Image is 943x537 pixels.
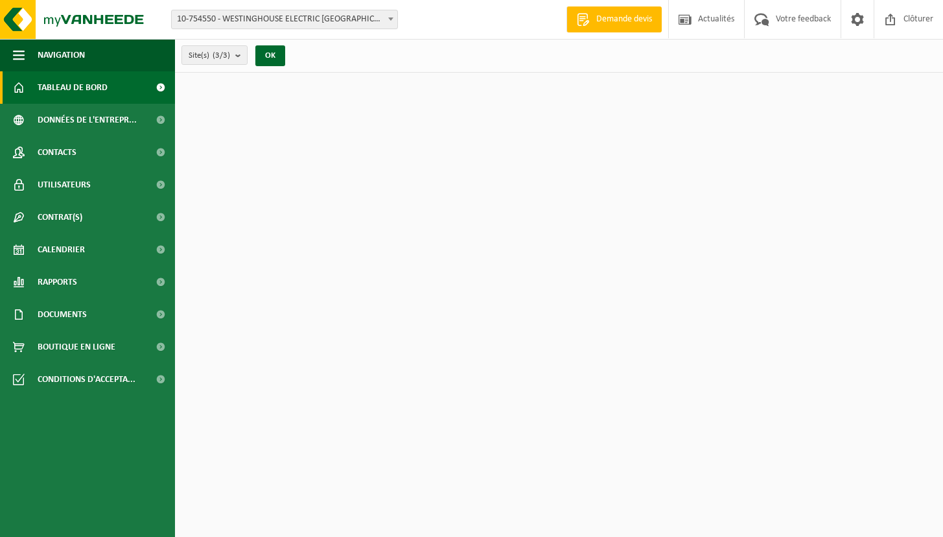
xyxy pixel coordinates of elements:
[172,10,397,29] span: 10-754550 - WESTINGHOUSE ELECTRIC BELGIUM - NIVELLES
[181,45,248,65] button: Site(s)(3/3)
[38,233,85,266] span: Calendrier
[38,331,115,363] span: Boutique en ligne
[38,71,108,104] span: Tableau de bord
[38,363,135,396] span: Conditions d'accepta...
[38,136,76,169] span: Contacts
[38,169,91,201] span: Utilisateurs
[38,104,137,136] span: Données de l'entrepr...
[213,51,230,60] count: (3/3)
[189,46,230,66] span: Site(s)
[593,13,655,26] span: Demande devis
[38,201,82,233] span: Contrat(s)
[38,298,87,331] span: Documents
[255,45,285,66] button: OK
[566,6,662,32] a: Demande devis
[38,266,77,298] span: Rapports
[171,10,398,29] span: 10-754550 - WESTINGHOUSE ELECTRIC BELGIUM - NIVELLES
[38,39,85,71] span: Navigation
